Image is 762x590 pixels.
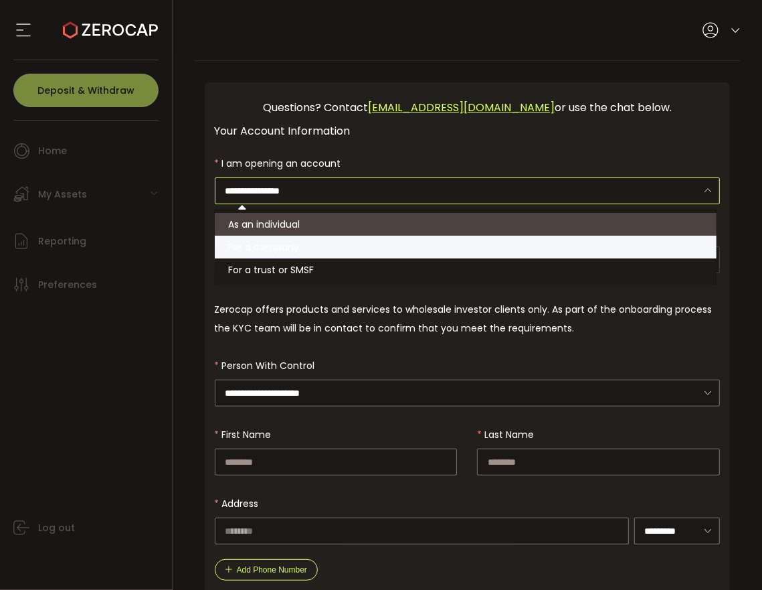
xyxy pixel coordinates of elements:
span: Home [38,141,67,161]
span: Deposit & Withdraw [37,86,134,95]
span: Log out [38,518,75,538]
span: Add Phone Number [237,565,307,575]
div: Questions? Contact or use the chat below. [215,92,721,123]
button: Deposit & Withdraw [13,74,159,107]
span: For a company [228,240,299,254]
a: [EMAIL_ADDRESS][DOMAIN_NAME] [368,100,555,115]
span: Reporting [38,232,86,251]
span: As an individual [228,218,300,231]
div: Your Account Information [215,123,721,139]
span: For a trust or SMSF [228,263,314,277]
label: Address [215,497,267,510]
div: Zerocap offers products and services to wholesale investor clients only. As part of the onboardin... [215,300,721,338]
button: Add Phone Number [215,559,318,581]
span: Preferences [38,275,97,295]
span: My Assets [38,185,87,204]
